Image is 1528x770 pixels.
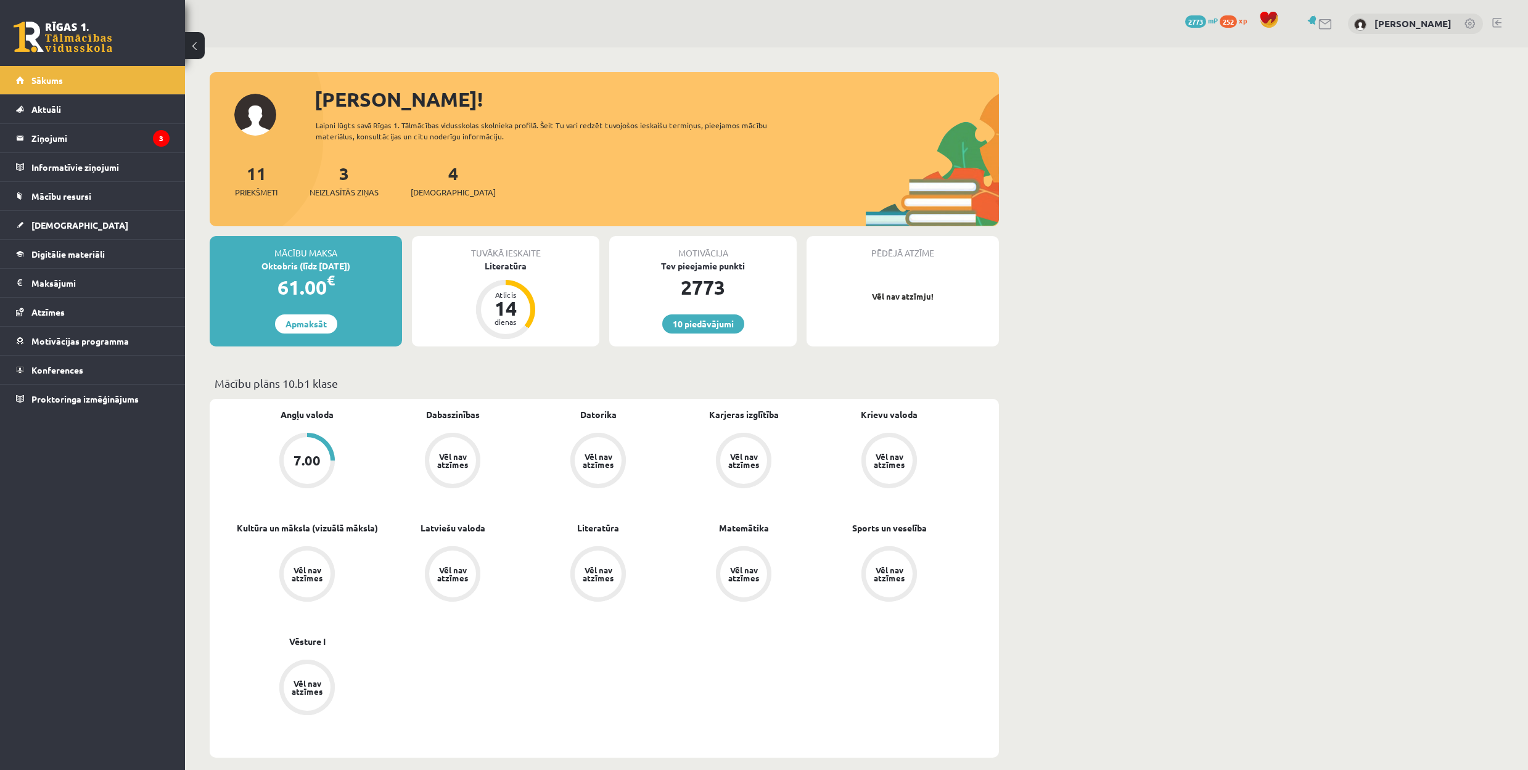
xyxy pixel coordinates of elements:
div: 61.00 [210,272,402,302]
img: Agnese Krūmiņa [1354,18,1366,31]
a: Vēl nav atzīmes [816,433,962,491]
div: Vēl nav atzīmes [726,453,761,469]
span: Aktuāli [31,104,61,115]
a: Apmaksāt [275,314,337,334]
div: 7.00 [294,454,321,467]
a: 11Priekšmeti [235,162,277,199]
div: 14 [487,298,524,318]
div: Vēl nav atzīmes [435,566,470,582]
a: Rīgas 1. Tālmācības vidusskola [14,22,112,52]
a: Vēl nav atzīmes [525,546,671,604]
div: Tuvākā ieskaite [412,236,599,260]
a: Vēl nav atzīmes [234,546,380,604]
a: Vēl nav atzīmes [671,546,816,604]
div: Literatūra [412,260,599,272]
div: Tev pieejamie punkti [609,260,797,272]
div: dienas [487,318,524,326]
span: [DEMOGRAPHIC_DATA] [31,219,128,231]
a: Maksājumi [16,269,170,297]
span: Neizlasītās ziņas [310,186,379,199]
div: 2773 [609,272,797,302]
div: Atlicis [487,291,524,298]
a: 3Neizlasītās ziņas [310,162,379,199]
a: 10 piedāvājumi [662,314,744,334]
div: Vēl nav atzīmes [872,566,906,582]
div: Vēl nav atzīmes [290,566,324,582]
a: Sports un veselība [852,522,927,534]
a: Karjeras izglītība [709,408,779,421]
span: Priekšmeti [235,186,277,199]
span: mP [1208,15,1218,25]
a: Ziņojumi3 [16,124,170,152]
legend: Informatīvie ziņojumi [31,153,170,181]
a: 252 xp [1220,15,1253,25]
div: Vēl nav atzīmes [581,566,615,582]
a: Angļu valoda [281,408,334,421]
a: [DEMOGRAPHIC_DATA] [16,211,170,239]
div: Vēl nav atzīmes [726,566,761,582]
span: 2773 [1185,15,1206,28]
a: Vēl nav atzīmes [525,433,671,491]
legend: Maksājumi [31,269,170,297]
a: Literatūra Atlicis 14 dienas [412,260,599,341]
div: Vēl nav atzīmes [290,679,324,695]
a: Sākums [16,66,170,94]
span: 252 [1220,15,1237,28]
a: Motivācijas programma [16,327,170,355]
a: Latviešu valoda [421,522,485,534]
span: Proktoringa izmēģinājums [31,393,139,404]
span: Motivācijas programma [31,335,129,346]
a: Datorika [580,408,617,421]
a: Vēsture I [289,635,326,648]
span: Atzīmes [31,306,65,317]
a: Digitālie materiāli [16,240,170,268]
a: Mācību resursi [16,182,170,210]
div: Laipni lūgts savā Rīgas 1. Tālmācības vidusskolas skolnieka profilā. Šeit Tu vari redzēt tuvojošo... [316,120,789,142]
legend: Ziņojumi [31,124,170,152]
a: 7.00 [234,433,380,491]
p: Vēl nav atzīmju! [813,290,993,303]
div: Motivācija [609,236,797,260]
a: Vēl nav atzīmes [380,433,525,491]
a: Vēl nav atzīmes [234,660,380,718]
a: Literatūra [577,522,619,534]
div: Pēdējā atzīme [807,236,999,260]
a: Vēl nav atzīmes [380,546,525,604]
div: Vēl nav atzīmes [435,453,470,469]
span: Sākums [31,75,63,86]
a: 2773 mP [1185,15,1218,25]
a: Atzīmes [16,298,170,326]
span: Mācību resursi [31,190,91,202]
a: Kultūra un māksla (vizuālā māksla) [237,522,378,534]
a: Aktuāli [16,95,170,123]
a: Proktoringa izmēģinājums [16,385,170,413]
a: Vēl nav atzīmes [816,546,962,604]
a: Dabaszinības [426,408,480,421]
p: Mācību plāns 10.b1 klase [215,375,994,391]
span: Digitālie materiāli [31,248,105,260]
div: Vēl nav atzīmes [872,453,906,469]
div: Vēl nav atzīmes [581,453,615,469]
span: € [327,271,335,289]
a: Krievu valoda [861,408,918,421]
div: [PERSON_NAME]! [314,84,999,114]
div: Mācību maksa [210,236,402,260]
span: Konferences [31,364,83,375]
a: Informatīvie ziņojumi [16,153,170,181]
a: Vēl nav atzīmes [671,433,816,491]
i: 3 [153,130,170,147]
a: Konferences [16,356,170,384]
a: Matemātika [719,522,769,534]
a: [PERSON_NAME] [1374,17,1452,30]
a: 4[DEMOGRAPHIC_DATA] [411,162,496,199]
div: Oktobris (līdz [DATE]) [210,260,402,272]
span: xp [1239,15,1247,25]
span: [DEMOGRAPHIC_DATA] [411,186,496,199]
